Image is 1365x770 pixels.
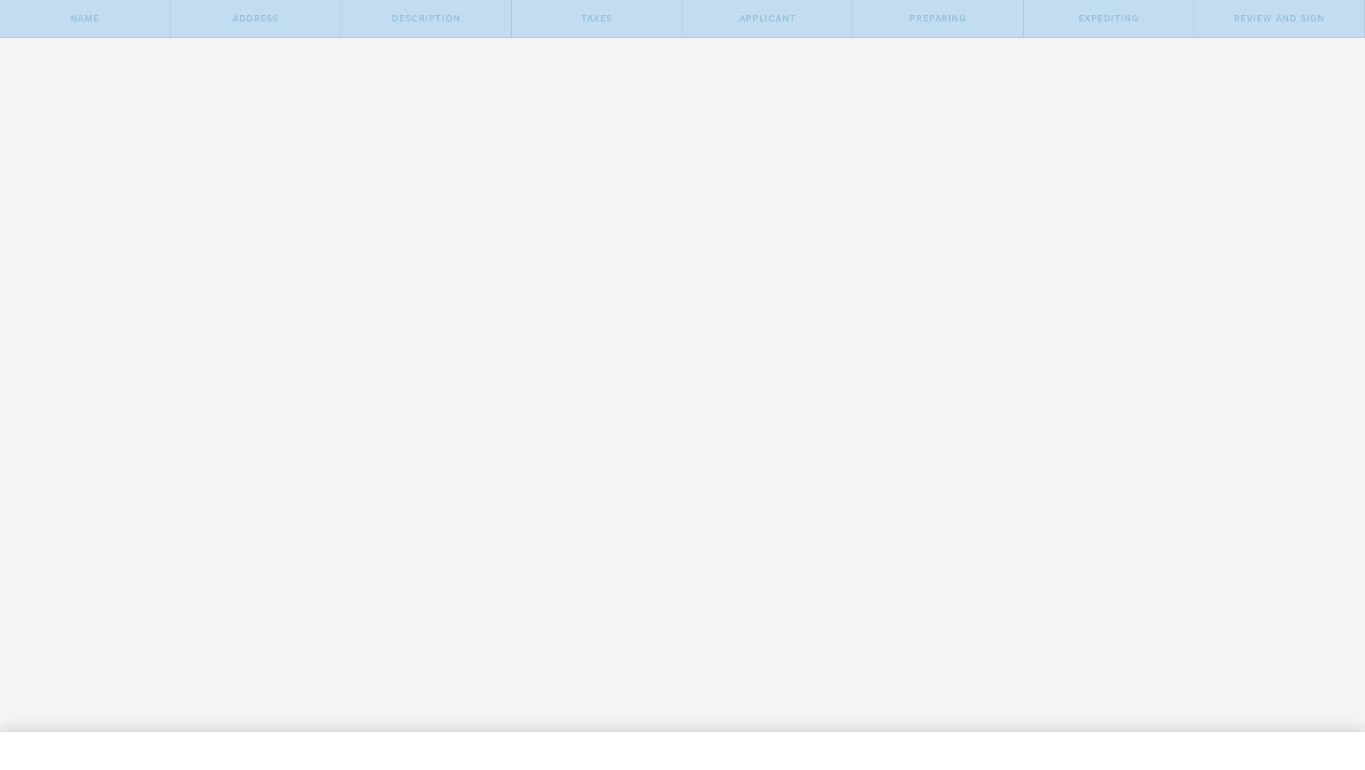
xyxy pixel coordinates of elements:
[71,13,99,24] span: Name
[1302,671,1365,732] iframe: Chat Widget
[233,13,279,24] span: Address
[739,13,796,24] span: Applicant
[909,13,966,24] span: Preparing
[392,13,460,24] span: Description
[1234,13,1325,24] span: Review and Sign
[1079,13,1139,24] span: Expediting
[581,13,612,24] span: Taxes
